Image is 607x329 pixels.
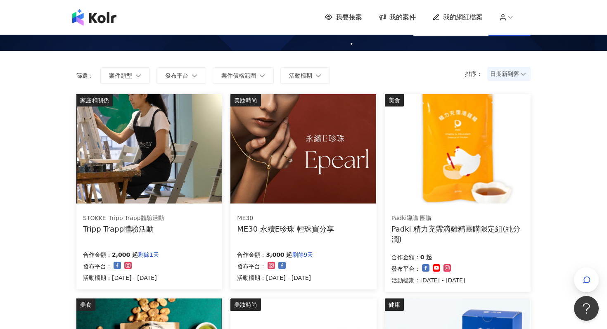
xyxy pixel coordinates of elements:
[76,94,222,204] img: 坐上tripp trapp、體驗專注繪畫創作
[385,298,404,311] div: 健康
[76,298,95,311] div: 美食
[109,72,132,79] span: 案件類型
[391,264,420,274] p: 發布平台：
[490,68,528,80] span: 日期新到舊
[389,13,416,22] span: 我的案件
[391,275,465,285] p: 活動檔期：[DATE] - [DATE]
[72,9,116,26] img: logo
[83,214,164,222] div: STOKKE_Tripp Trapp體驗活動
[76,72,94,79] p: 篩選：
[391,252,420,262] p: 合作金額：
[379,13,416,22] a: 我的案件
[237,214,334,222] div: ME30
[138,250,159,260] p: 剩餘1天
[237,261,266,271] p: 發布平台：
[221,72,256,79] span: 案件價格範圍
[83,224,164,234] div: Tripp Trapp體驗活動
[237,224,334,234] div: ME30 永續E珍珠 輕珠寶分享
[156,67,206,84] button: 發布平台
[76,94,113,107] div: 家庭和關係
[385,94,530,204] img: Padki 精力充霈滴雞精(團購限定組)
[391,224,524,244] div: Padki 精力充霈滴雞精團購限定組(純分潤)
[237,250,266,260] p: 合作金額：
[100,67,150,84] button: 案件類型
[83,250,112,260] p: 合作金額：
[325,13,362,22] a: 我要接案
[280,67,330,84] button: 活動檔期
[83,273,159,283] p: 活動檔期：[DATE] - [DATE]
[230,298,261,311] div: 美妝時尚
[266,250,292,260] p: 3,000 起
[391,214,524,222] div: Padki導購 團購
[165,72,188,79] span: 發布平台
[420,252,432,262] p: 0 起
[237,273,313,283] p: 活動檔期：[DATE] - [DATE]
[230,94,261,107] div: 美妝時尚
[289,72,312,79] span: 活動檔期
[432,13,483,22] a: 我的網紅檔案
[292,250,313,260] p: 剩餘9天
[230,94,376,204] img: ME30 永續E珍珠 系列輕珠寶
[465,71,487,77] p: 排序：
[385,94,404,107] div: 美食
[574,296,599,321] iframe: Help Scout Beacon - Open
[213,67,274,84] button: 案件價格範圍
[112,250,138,260] p: 2,000 起
[83,261,112,271] p: 發布平台：
[443,13,483,22] span: 我的網紅檔案
[336,13,362,22] span: 我要接案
